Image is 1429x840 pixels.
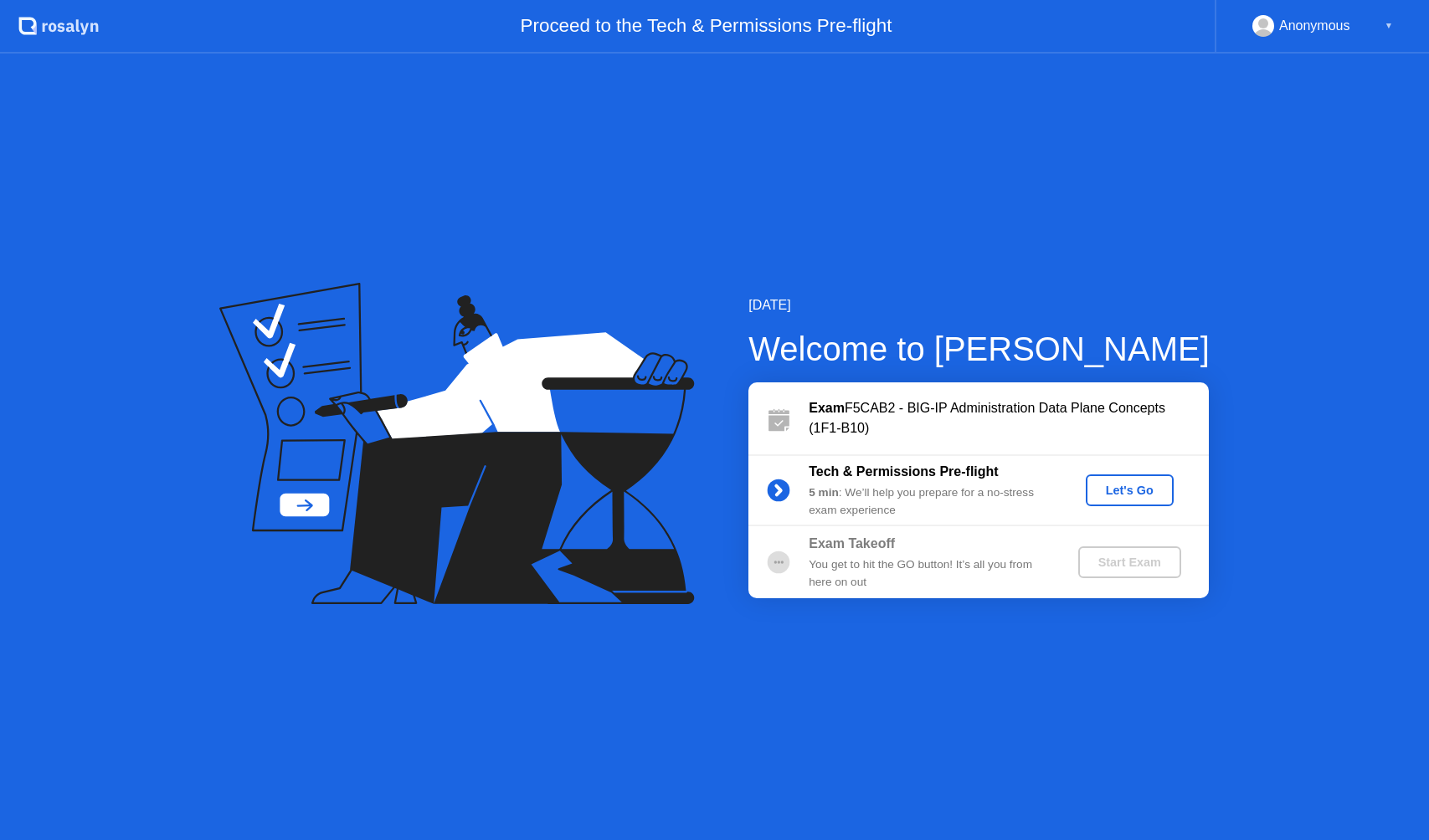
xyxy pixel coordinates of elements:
[1086,474,1174,506] button: Let's Go
[809,398,1209,438] div: F5CAB2 - BIG-IP Administration Data Plane Concepts (1F1-B10)
[809,464,998,479] b: Tech & Permissions Pre-flight
[1078,546,1181,578] button: Start Exam
[809,486,839,499] b: 5 min
[748,324,1210,374] div: Welcome to [PERSON_NAME]
[748,295,1210,315] div: [DATE]
[1092,484,1167,497] div: Let's Go
[809,401,845,415] b: Exam
[1085,556,1175,569] div: Start Exam
[1385,15,1393,37] div: ▼
[809,536,895,551] b: Exam Takeoff
[809,484,1050,519] div: : We’ll help you prepare for a no-stress exam experience
[809,556,1050,591] div: You get to hit the GO button! It’s all you from here on out
[1279,15,1350,37] div: Anonymous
